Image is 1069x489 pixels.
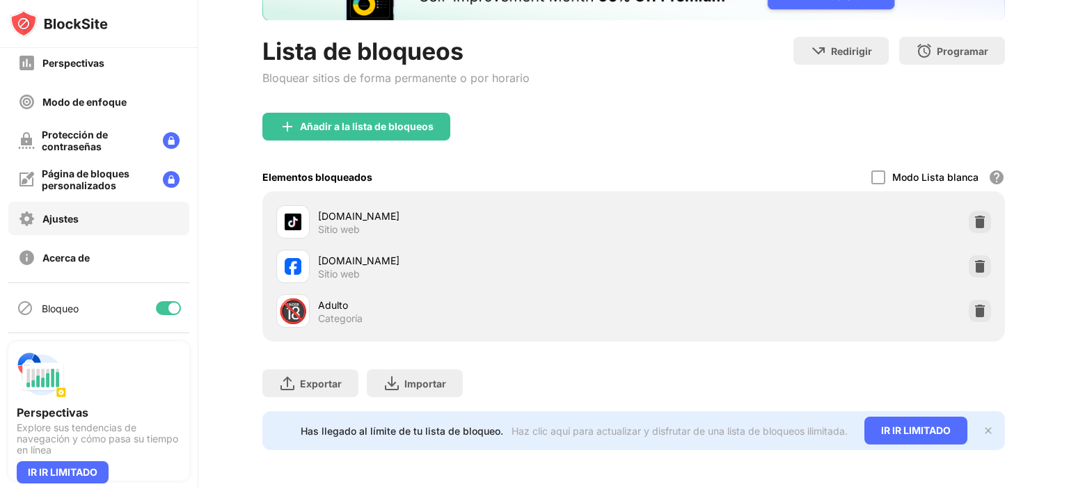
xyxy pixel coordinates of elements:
[42,252,90,264] font: Acerca de
[18,93,35,111] img: focus-off.svg
[18,210,35,227] img: settings-off.svg
[28,466,97,478] font: IR IR LIMITADO
[18,132,35,149] img: password-protection-off.svg
[318,210,399,222] font: [DOMAIN_NAME]
[831,45,872,57] font: Redirigir
[300,378,342,390] font: Exportar
[404,378,446,390] font: Importar
[10,10,108,38] img: logo-blocksite.svg
[17,300,33,316] img: blocking-icon.svg
[42,96,127,108] font: Modo de enfoque
[163,171,180,188] img: lock-menu.svg
[285,214,301,230] img: favicons
[17,422,178,456] font: Explore sus tendencias de navegación y cómo pasa su tiempo en línea
[262,171,372,183] font: Elementos bloqueados
[301,425,503,437] font: Has llegado al límite de tu lista de bloqueo.
[937,45,988,57] font: Programar
[318,312,363,324] font: Categoría
[18,249,35,266] img: about-off.svg
[892,171,979,183] font: Modo Lista blanca
[42,168,129,191] font: Página de bloques personalizados
[262,37,464,65] font: Lista de bloqueos
[42,129,108,152] font: Protección de contraseñas
[512,425,848,437] font: Haz clic aquí para actualizar y disfrutar de una lista de bloqueos ilimitada.
[18,171,35,188] img: customize-block-page-off.svg
[318,223,360,235] font: Sitio web
[163,132,180,149] img: lock-menu.svg
[318,299,348,311] font: Adulto
[300,120,434,132] font: Añadir a la lista de bloqueos
[17,350,67,400] img: push-insights.svg
[262,71,530,85] font: Bloquear sitios de forma permanente o por horario
[42,303,79,314] font: Bloqueo
[881,424,951,436] font: IR IR LIMITADO
[285,258,301,275] img: favicons
[983,425,994,436] img: x-button.svg
[17,406,88,419] font: Perspectivas
[318,268,360,280] font: Sitio web
[278,296,308,325] font: 🔞
[18,54,35,72] img: insights-off.svg
[42,213,79,225] font: Ajustes
[42,57,104,69] font: Perspectivas
[318,255,399,266] font: [DOMAIN_NAME]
